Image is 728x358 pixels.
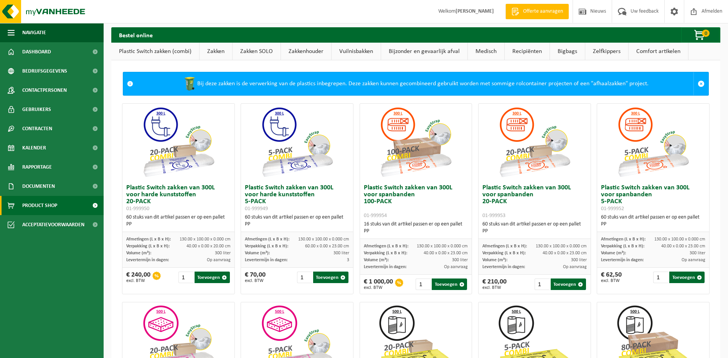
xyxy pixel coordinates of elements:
[245,214,349,228] div: 60 stuks van dit artikel passen er op een pallet
[259,104,335,181] img: 01-999949
[245,251,270,255] span: Volume (m³):
[364,221,468,235] div: 16 stuks van dit artikel passen er op een pallet
[601,221,705,228] div: PP
[482,221,587,235] div: 60 stuks van dit artikel passen er op een pallet
[245,258,287,262] span: Levertermijn in dagen:
[444,265,468,269] span: Op aanvraag
[629,43,688,60] a: Comfort artikelen
[551,278,586,290] button: Toevoegen
[281,43,331,60] a: Zakkenhouder
[601,237,645,242] span: Afmetingen (L x B x H):
[178,272,194,283] input: 1
[245,272,266,283] div: € 70,00
[22,138,46,157] span: Kalender
[505,43,550,60] a: Recipiënten
[601,251,626,255] span: Volume (m³):
[482,244,527,249] span: Afmetingen (L x B x H):
[669,272,705,283] button: Toevoegen
[305,244,349,249] span: 60.00 x 0.00 x 23.00 cm
[347,258,349,262] span: 3
[22,177,55,196] span: Documenten
[364,228,468,235] div: PP
[298,237,349,242] span: 130.00 x 100.00 x 0.000 cm
[22,23,46,42] span: Navigatie
[681,27,720,43] button: 0
[111,43,199,60] a: Plastic Switch zakken (combi)
[543,251,587,255] span: 40.00 x 0.00 x 23.00 cm
[245,244,288,249] span: Verpakking (L x B x H):
[601,206,624,212] span: 01-999952
[140,104,217,181] img: 01-999950
[187,244,231,249] span: 40.00 x 0.00 x 20.00 cm
[693,72,708,95] a: Sluit melding
[468,43,504,60] a: Medisch
[195,272,230,283] button: Toevoegen
[482,285,507,290] span: excl. BTW
[702,30,710,37] span: 0
[615,104,692,181] img: 01-999952
[482,184,587,219] h3: Plastic Switch zakken van 300L voor spanbanden 20-PACK
[601,258,644,262] span: Levertermijn in dagen:
[22,215,84,234] span: Acceptatievoorwaarden
[22,196,57,215] span: Product Shop
[601,214,705,228] div: 60 stuks van dit artikel passen er op een pallet
[245,184,349,212] h3: Plastic Switch zakken van 300L voor harde kunststoffen 5-PACK
[690,251,705,255] span: 300 liter
[364,184,468,219] h3: Plastic Switch zakken van 300L voor spanbanden 100-PACK
[180,237,231,242] span: 130.00 x 100.00 x 0.000 cm
[245,206,268,212] span: 01-999949
[182,76,197,91] img: WB-0240-HPE-GN-50.png
[126,258,169,262] span: Levertermijn in dagen:
[535,278,550,290] input: 1
[482,251,526,255] span: Verpakking (L x B x H):
[364,258,389,262] span: Volume (m³):
[364,285,393,290] span: excl. BTW
[233,43,281,60] a: Zakken SOLO
[215,251,231,255] span: 300 liter
[452,258,468,262] span: 300 liter
[585,43,628,60] a: Zelfkippers
[126,272,150,283] div: € 240,00
[313,272,348,283] button: Toevoegen
[364,251,407,255] span: Verpakking (L x B x H):
[297,272,312,283] input: 1
[417,244,468,249] span: 130.00 x 100.00 x 0.000 cm
[521,8,565,15] span: Offerte aanvragen
[601,184,705,212] h3: Plastic Switch zakken van 300L voor spanbanden 5-PACK
[653,272,669,283] input: 1
[482,265,525,269] span: Levertermijn in dagen:
[111,27,160,42] h2: Bestel online
[601,244,644,249] span: Verpakking (L x B x H):
[432,278,467,290] button: Toevoegen
[563,265,587,269] span: Op aanvraag
[22,61,67,81] span: Bedrijfsgegevens
[126,244,170,249] span: Verpakking (L x B x H):
[22,81,67,100] span: Contactpersonen
[22,119,52,138] span: Contracten
[126,237,171,242] span: Afmetingen (L x B x H):
[654,237,705,242] span: 130.00 x 100.00 x 0.000 cm
[456,8,494,14] strong: [PERSON_NAME]
[381,43,467,60] a: Bijzonder en gevaarlijk afval
[505,4,569,19] a: Offerte aanvragen
[207,258,231,262] span: Op aanvraag
[550,43,585,60] a: Bigbags
[126,206,149,212] span: 01-999950
[482,258,507,262] span: Volume (m³):
[682,258,705,262] span: Op aanvraag
[416,278,431,290] input: 1
[496,104,573,181] img: 01-999953
[661,244,705,249] span: 40.00 x 0.00 x 23.00 cm
[333,251,349,255] span: 300 liter
[364,278,393,290] div: € 1 000,00
[245,237,289,242] span: Afmetingen (L x B x H):
[22,42,51,61] span: Dashboard
[22,100,51,119] span: Gebruikers
[601,278,622,283] span: excl. BTW
[364,265,406,269] span: Levertermijn in dagen:
[126,221,231,228] div: PP
[245,221,349,228] div: PP
[126,251,151,255] span: Volume (m³):
[377,104,454,181] img: 01-999954
[364,213,387,219] span: 01-999954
